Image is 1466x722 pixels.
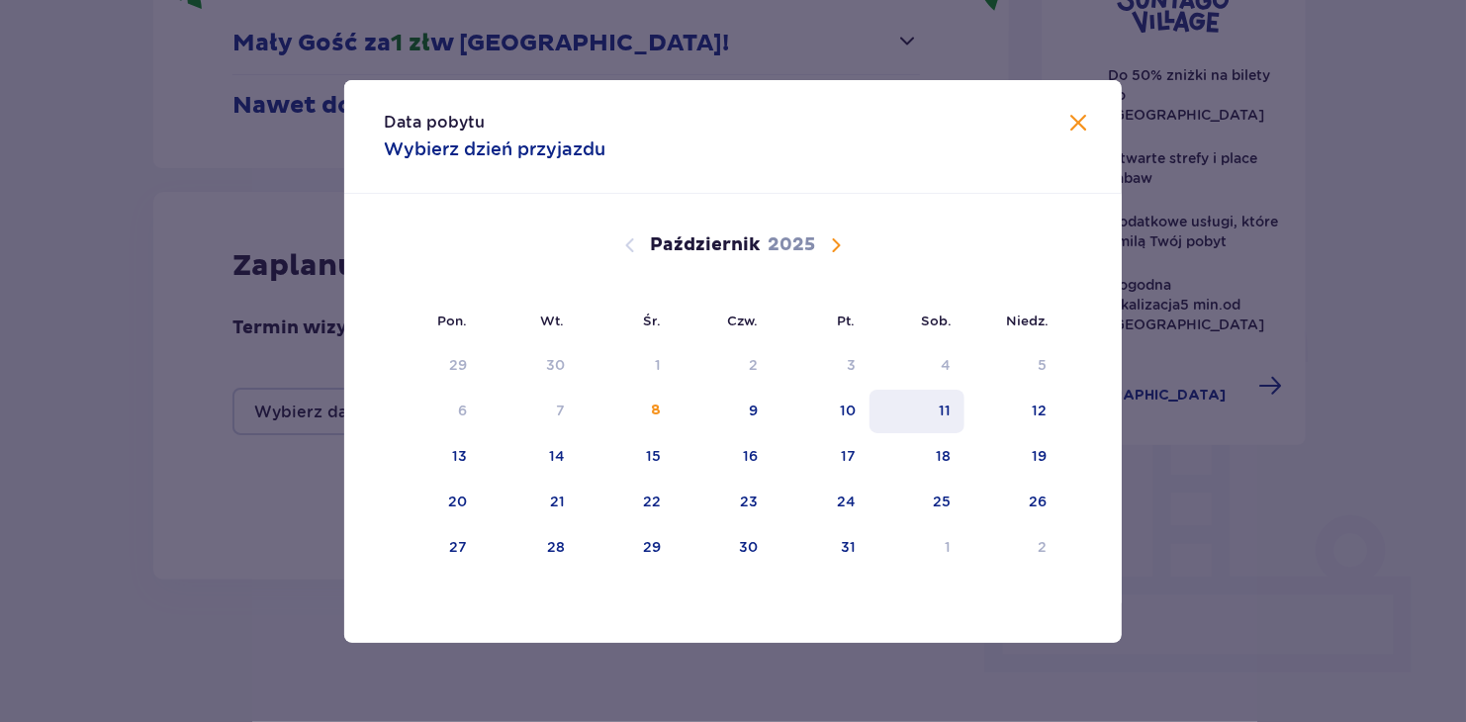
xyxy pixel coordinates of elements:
[1006,313,1049,328] small: Niedz.
[739,537,758,557] div: 30
[772,435,870,479] td: 17
[579,344,675,388] td: Data niedostępna. środa, 1 października 2025
[384,526,482,570] td: 27
[547,537,565,557] div: 28
[453,446,468,466] div: 13
[837,492,856,511] div: 24
[964,526,1060,570] td: 2
[546,355,565,375] div: 30
[675,435,773,479] td: 16
[482,435,580,479] td: 14
[482,526,580,570] td: 28
[936,446,951,466] div: 18
[1038,355,1047,375] div: 5
[384,344,482,388] td: Data niedostępna. poniedziałek, 29 września 2025
[749,401,758,420] div: 9
[939,401,951,420] div: 11
[675,344,773,388] td: Data niedostępna. czwartek, 2 października 2025
[769,233,816,257] p: 2025
[841,446,856,466] div: 17
[941,355,951,375] div: 4
[964,435,1060,479] td: 19
[550,492,565,511] div: 21
[675,481,773,524] td: 23
[459,401,468,420] div: 6
[1038,537,1047,557] div: 2
[964,390,1060,433] td: 12
[450,537,468,557] div: 27
[964,481,1060,524] td: 26
[847,355,856,375] div: 3
[579,390,675,433] td: 8
[870,435,965,479] td: 18
[643,537,661,557] div: 29
[579,481,675,524] td: 22
[384,435,482,479] td: 13
[540,313,564,328] small: Wt.
[1032,401,1047,420] div: 12
[437,313,467,328] small: Pon.
[933,492,951,511] div: 25
[841,537,856,557] div: 31
[482,390,580,433] td: Data niedostępna. wtorek, 7 października 2025
[727,313,758,328] small: Czw.
[870,481,965,524] td: 25
[651,233,761,257] p: Październik
[772,344,870,388] td: Data niedostępna. piątek, 3 października 2025
[837,313,855,328] small: Pt.
[749,355,758,375] div: 2
[450,355,468,375] div: 29
[384,481,482,524] td: 20
[384,112,485,134] p: Data pobytu
[579,526,675,570] td: 29
[482,344,580,388] td: Data niedostępna. wtorek, 30 września 2025
[840,401,856,420] div: 10
[824,233,848,257] button: Następny miesiąc
[384,137,605,161] p: Wybierz dzień przyjazdu
[482,481,580,524] td: 21
[651,401,661,420] div: 8
[1066,112,1090,136] button: Zamknij
[964,344,1060,388] td: Data niedostępna. niedziela, 5 października 2025
[772,481,870,524] td: 24
[772,526,870,570] td: 31
[772,390,870,433] td: 10
[743,446,758,466] div: 16
[449,492,468,511] div: 20
[921,313,952,328] small: Sob.
[870,390,965,433] td: 11
[675,390,773,433] td: 9
[655,355,661,375] div: 1
[675,526,773,570] td: 30
[618,233,642,257] button: Poprzedni miesiąc
[556,401,565,420] div: 7
[643,313,661,328] small: Śr.
[579,435,675,479] td: 15
[643,492,661,511] div: 22
[549,446,565,466] div: 14
[1029,492,1047,511] div: 26
[870,344,965,388] td: Data niedostępna. sobota, 4 października 2025
[870,526,965,570] td: 1
[646,446,661,466] div: 15
[1032,446,1047,466] div: 19
[384,390,482,433] td: Data niedostępna. poniedziałek, 6 października 2025
[740,492,758,511] div: 23
[945,537,951,557] div: 1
